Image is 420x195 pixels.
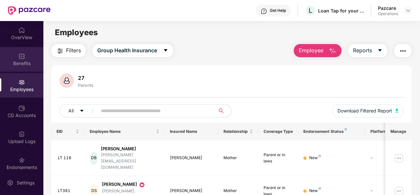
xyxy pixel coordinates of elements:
div: Platform Status [370,129,407,134]
div: [PERSON_NAME] [170,155,213,161]
span: caret-down [163,48,168,54]
span: Reports [353,46,372,55]
div: LT381 [58,188,80,194]
th: EID [51,123,85,140]
th: Employee Name [84,123,165,140]
button: Download Filtered Report [332,104,404,117]
img: svg+xml;base64,PHN2ZyB4bWxucz0iaHR0cDovL3d3dy53My5vcmcvMjAwMC9zdmciIHdpZHRoPSIyNCIgaGVpZ2h0PSIyNC... [56,47,64,55]
span: Filters [66,46,81,55]
img: svg+xml;base64,PHN2ZyBpZD0iQ0RfQWNjb3VudHMiIGRhdGEtbmFtZT0iQ0QgQWNjb3VudHMiIHhtbG5zPSJodHRwOi8vd3... [18,105,25,111]
img: svg+xml;base64,PHN2ZyBpZD0iQmVuZWZpdHMiIHhtbG5zPSJodHRwOi8vd3d3LnczLm9yZy8yMDAwL3N2ZyIgd2lkdGg9Ij... [18,53,25,60]
div: Parent or in laws [264,152,293,164]
div: 27 [77,75,95,81]
img: svg+xml;base64,PHN2ZyB4bWxucz0iaHR0cDovL3d3dy53My5vcmcvMjAwMC9zdmciIHhtbG5zOnhsaW5rPSJodHRwOi8vd3... [395,109,399,112]
span: Employee [299,46,323,55]
img: svg+xml;base64,PHN2ZyBpZD0iSGVscC0zMngzMiIgeG1sbnM9Imh0dHA6Ly93d3cudzMub3JnLzIwMDAvc3ZnIiB3aWR0aD... [261,8,267,14]
img: New Pazcare Logo [8,6,51,15]
button: search [215,104,231,117]
th: Coverage Type [258,123,298,140]
div: DB [90,152,97,165]
span: Group Health Insurance [97,46,157,55]
span: L [309,7,312,14]
div: Settings [15,180,36,186]
img: svg+xml;base64,PHN2ZyB4bWxucz0iaHR0cDovL3d3dy53My5vcmcvMjAwMC9zdmciIHhtbG5zOnhsaW5rPSJodHRwOi8vd3... [329,47,337,55]
div: Mother [223,155,253,161]
span: Employee Name [90,129,154,134]
div: Endorsement Status [303,129,360,134]
div: LT 118 [58,155,80,161]
div: Loan Tap for your Parents [318,8,364,14]
div: Operations [378,11,398,16]
button: Employee [294,44,341,57]
span: caret-down [377,48,383,54]
th: Manage [385,123,412,140]
span: Employees [55,28,98,37]
div: New [309,155,321,161]
span: All [68,107,74,114]
img: svg+xml;base64,PHN2ZyB4bWxucz0iaHR0cDovL3d3dy53My5vcmcvMjAwMC9zdmciIHdpZHRoPSIyNCIgaGVpZ2h0PSIyNC... [399,47,407,55]
span: search [215,108,228,113]
img: svg+xml;base64,PHN2ZyB4bWxucz0iaHR0cDovL3d3dy53My5vcmcvMjAwMC9zdmciIHdpZHRoPSI4IiBoZWlnaHQ9IjgiIH... [344,128,347,131]
th: Relationship [218,123,258,140]
div: [PERSON_NAME][EMAIL_ADDRESS][DOMAIN_NAME] [101,152,159,171]
img: svg+xml;base64,PHN2ZyBpZD0iRW5kb3JzZW1lbnRzIiB4bWxucz0iaHR0cDovL3d3dy53My5vcmcvMjAwMC9zdmciIHdpZH... [18,157,25,163]
span: Download Filtered Report [338,107,392,114]
button: Allcaret-down [59,104,100,117]
img: svg+xml;base64,PHN2ZyBpZD0iSG9tZSIgeG1sbnM9Imh0dHA6Ly93d3cudzMub3JnLzIwMDAvc3ZnIiB3aWR0aD0iMjAiIG... [18,27,25,34]
img: svg+xml;base64,PHN2ZyB3aWR0aD0iMjAiIGhlaWdodD0iMjAiIHZpZXdCb3g9IjAgMCAyMCAyMCIgZmlsbD0ibm9uZSIgeG... [139,182,145,188]
span: EID [57,129,75,134]
img: svg+xml;base64,PHN2ZyBpZD0iU2V0dGluZy0yMHgyMCIgeG1sbnM9Imh0dHA6Ly93d3cudzMub3JnLzIwMDAvc3ZnIiB3aW... [7,180,13,186]
span: caret-down [80,109,84,114]
td: - [365,140,412,176]
div: New [309,188,321,194]
img: svg+xml;base64,PHN2ZyB4bWxucz0iaHR0cDovL3d3dy53My5vcmcvMjAwMC9zdmciIHhtbG5zOnhsaW5rPSJodHRwOi8vd3... [59,73,74,88]
img: svg+xml;base64,PHN2ZyB4bWxucz0iaHR0cDovL3d3dy53My5vcmcvMjAwMC9zdmciIHdpZHRoPSI4IiBoZWlnaHQ9IjgiIH... [318,155,321,157]
button: Group Health Insurancecaret-down [92,44,173,57]
img: svg+xml;base64,PHN2ZyBpZD0iRW1wbG95ZWVzIiB4bWxucz0iaHR0cDovL3d3dy53My5vcmcvMjAwMC9zdmciIHdpZHRoPS... [18,79,25,85]
img: svg+xml;base64,PHN2ZyBpZD0iVXBsb2FkX0xvZ3MiIGRhdGEtbmFtZT0iVXBsb2FkIExvZ3MiIHhtbG5zPSJodHRwOi8vd3... [18,131,25,137]
span: Relationship [223,129,248,134]
div: [PERSON_NAME] [170,188,213,194]
div: Get Help [270,8,286,13]
button: Filters [51,44,86,57]
th: Insured Name [165,123,218,140]
div: [PERSON_NAME] [102,181,159,188]
img: svg+xml;base64,PHN2ZyB4bWxucz0iaHR0cDovL3d3dy53My5vcmcvMjAwMC9zdmciIHdpZHRoPSI4IiBoZWlnaHQ9IjgiIH... [318,187,321,190]
button: Reportscaret-down [348,44,387,57]
div: [PERSON_NAME] [101,146,159,152]
div: Parents [77,83,95,88]
img: manageButton [394,153,404,163]
div: Mother [223,188,253,194]
div: Pazcare [378,5,398,11]
img: svg+xml;base64,PHN2ZyBpZD0iRHJvcGRvd24tMzJ4MzIiIHhtbG5zPSJodHRwOi8vd3d3LnczLm9yZy8yMDAwL3N2ZyIgd2... [406,8,411,13]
